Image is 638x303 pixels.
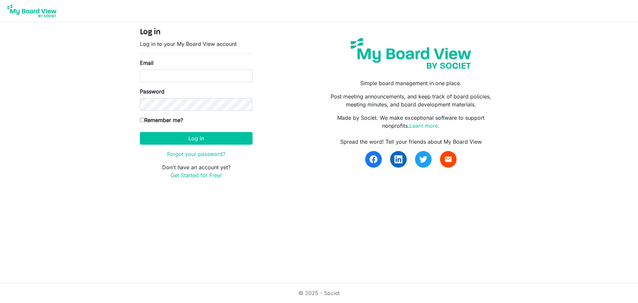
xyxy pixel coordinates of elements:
div: Spread the word! Tell your friends about My Board View [324,138,498,146]
button: Log in [140,132,253,145]
img: twitter.svg [419,155,427,163]
p: Simple board management in one place. [324,79,498,87]
label: Remember me? [140,116,183,124]
p: Made by Societ. We make exceptional software to support nonprofits. [324,114,498,130]
span: email [444,155,452,163]
h4: Log in [140,28,253,37]
img: facebook.svg [370,155,377,163]
label: Password [140,87,164,95]
input: Remember me? [140,118,144,122]
img: My Board View Logo [5,3,58,19]
p: Post meeting announcements, and keep track of board policies, meeting minutes, and board developm... [324,92,498,108]
a: Learn more. [409,122,440,129]
label: Email [140,59,154,67]
a: Forgot your password? [167,151,225,157]
a: © 2025 - Societ [298,290,340,296]
p: Don't have an account yet? [140,163,253,179]
img: my-board-view-societ.svg [346,33,476,74]
a: Get Started for Free! [170,172,222,179]
a: email [440,151,457,168]
p: Log in to your My Board View account [140,40,253,48]
img: linkedin.svg [394,155,402,163]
